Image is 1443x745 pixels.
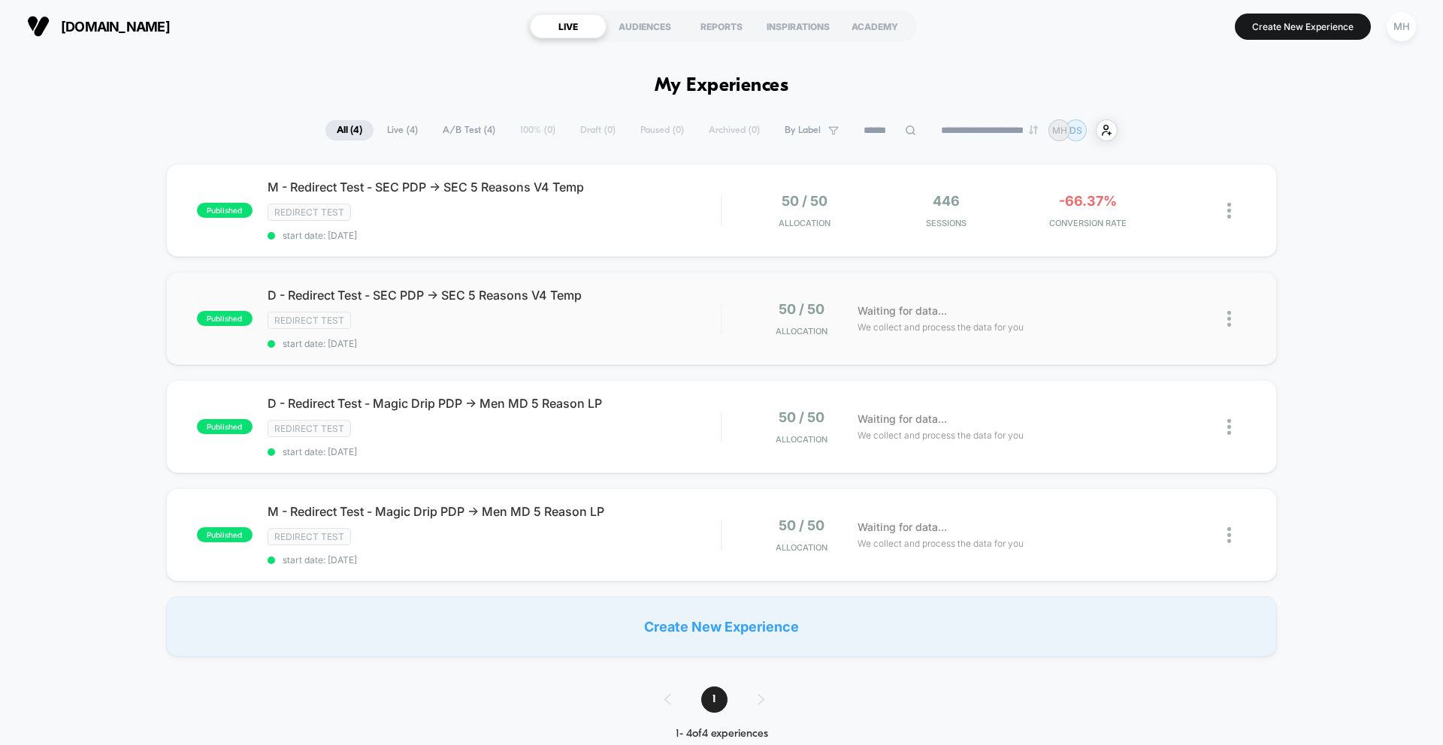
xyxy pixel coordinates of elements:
span: start date: [DATE] [268,230,721,241]
input: Volume [628,388,673,402]
span: 50 / 50 [779,409,824,425]
span: start date: [DATE] [268,554,721,566]
span: Live ( 4 ) [376,120,429,140]
button: Play, NEW DEMO 2025-VEED.mp4 [350,189,386,225]
span: D - Redirect Test - SEC PDP -> SEC 5 Reasons V4 Temp [268,288,721,303]
span: We collect and process the data for you [858,428,1024,442]
span: Waiting for data... [858,303,947,319]
span: Redirect Test [268,420,351,437]
img: close [1227,311,1231,327]
img: close [1227,203,1231,219]
span: published [197,527,253,542]
div: AUDIENCES [607,14,683,38]
span: published [197,419,253,434]
div: Create New Experience [166,596,1277,656]
div: Duration [558,386,598,403]
img: close [1227,527,1231,543]
img: end [1029,125,1038,134]
span: 50 / 50 [779,517,824,533]
span: M - Redirect Test - SEC PDP -> SEC 5 Reasons V4 Temp [268,179,721,195]
span: M - Redirect Test - Magic Drip PDP -> Men MD 5 Reason LP [268,504,721,519]
span: published [197,311,253,326]
span: We collect and process the data for you [858,320,1024,334]
div: MH [1387,12,1416,41]
span: -66.37% [1059,193,1117,209]
span: Allocation [779,218,830,228]
div: 1 - 4 of 4 experiences [649,728,794,740]
div: LIVE [530,14,607,38]
span: A/B Test ( 4 ) [431,120,507,140]
span: published [197,203,253,218]
p: DS [1069,125,1082,136]
span: CONVERSION RATE [1021,218,1155,228]
div: Current time [522,386,556,403]
span: start date: [DATE] [268,338,721,349]
button: Create New Experience [1235,14,1371,40]
span: All ( 4 ) [325,120,374,140]
div: INSPIRATIONS [760,14,836,38]
span: 446 [933,193,960,209]
button: [DOMAIN_NAME] [23,14,174,38]
span: 50 / 50 [779,301,824,317]
span: Allocation [776,434,827,445]
span: By Label [785,125,821,136]
span: Allocation [776,542,827,553]
img: close [1227,419,1231,435]
p: MH [1052,125,1067,136]
span: Redirect Test [268,312,351,329]
div: REPORTS [683,14,760,38]
span: Redirect Test [268,528,351,545]
span: start date: [DATE] [268,446,721,457]
span: Allocation [776,326,827,336]
span: Sessions [879,218,1014,228]
span: Redirect Test [268,204,351,221]
span: D - Redirect Test - Magic Drip PDP -> Men MD 5 Reason LP [268,396,721,411]
span: 50 / 50 [782,193,827,209]
button: MH [1382,11,1420,42]
button: Play, NEW DEMO 2025-VEED.mp4 [8,382,32,406]
span: Waiting for data... [858,411,947,427]
span: 1 [701,686,728,713]
input: Seek [11,362,728,376]
span: [DOMAIN_NAME] [61,19,170,35]
span: We collect and process the data for you [858,536,1024,550]
h1: My Experiences [655,75,789,97]
span: Waiting for data... [858,519,947,535]
img: Visually logo [27,15,50,38]
div: ACADEMY [836,14,913,38]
